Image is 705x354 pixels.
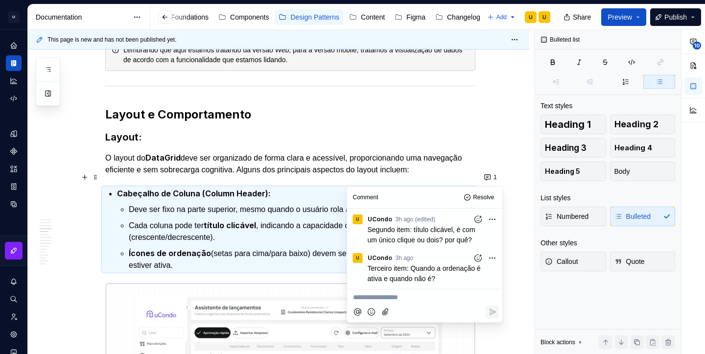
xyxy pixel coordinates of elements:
div: Documentation [36,12,128,22]
div: List styles [540,193,570,203]
span: Resolve [473,193,494,201]
div: U [356,254,359,262]
span: uCondo [368,215,392,223]
button: Quote [610,252,676,271]
p: Cada coluna pode ter , indicando a capacidade de os dados (crescente/decrescente). [129,219,475,243]
span: This page is new and has not been published yet. [47,36,177,44]
button: Add reaction [471,212,485,226]
a: Design tokens [6,126,22,142]
button: Numbered [540,207,606,226]
a: Figma [391,9,429,25]
div: U [8,11,20,23]
div: Changelog [447,12,480,22]
button: Share [559,8,597,26]
strong: DataGrid [145,153,181,163]
div: U [529,13,533,21]
p: Deve ser fixo na parte superior, mesmo quando o usuário rola a tabela. [129,204,475,215]
button: More [486,251,499,264]
a: Changelog [431,9,484,25]
button: Body [610,162,676,181]
button: Resolve [461,190,498,204]
div: Design Patterns [290,12,339,22]
a: Analytics [6,73,22,89]
span: Share [573,12,591,22]
div: Page tree [103,7,429,27]
button: Add emoji [365,306,378,319]
span: Quote [614,257,645,266]
button: Heading 1 [540,115,606,134]
div: Other styles [540,238,577,248]
strong: título clicável [204,220,256,230]
strong: Cabeçalho de Coluna (Column Header): [117,189,271,198]
div: Comment [353,193,378,201]
button: Add reaction [471,251,485,264]
button: Add [484,10,519,24]
span: Callout [545,257,578,266]
span: Heading 1 [545,119,591,129]
button: Notifications [6,274,22,289]
a: Components [214,9,273,25]
div: Text styles [540,101,572,111]
span: Numbered [545,212,588,221]
span: Segundo item: título clicável, é com um único clique ou dois? por quê? [368,226,477,244]
a: Home [6,38,22,53]
button: Attach files [379,306,392,319]
div: Block actions [540,335,584,349]
div: Block actions [540,338,575,346]
p: O layout do deve ser organizado de forma clara e acessível, proporcionando uma navegação eficient... [105,152,475,176]
a: Components [6,143,22,159]
button: Heading 5 [540,162,606,181]
a: Data sources [6,196,22,212]
div: Lembrando que aqui estamos tratando da versão Web, para a versão mobile, tratamos a visualização ... [123,45,469,65]
a: Documentation [6,55,22,71]
button: More [486,212,499,226]
span: 10 [693,42,701,49]
div: Components [230,12,269,22]
span: Heading 2 [614,119,658,129]
span: 1 [493,173,497,181]
div: U [542,13,546,21]
div: Invite team [6,309,22,325]
span: Preview [608,12,632,22]
strong: Ícones de ordenação [129,248,211,258]
span: Body [614,166,630,176]
p: (setas para cima/para baixo) devem ser visíveis quando a ordenação estiver ativa. [129,247,475,271]
a: Assets [6,161,22,177]
span: Heading 4 [614,143,652,153]
div: U [356,215,359,223]
div: Code automation [6,91,22,106]
strong: Layout e Comportamento [105,107,251,121]
span: Terceiro item: Quando a ordenação é ativa e quando não é? [368,264,483,283]
button: Preview [601,8,646,26]
span: uCondo [368,254,392,262]
button: Heading 2 [610,115,676,134]
button: 1 [481,170,501,184]
div: Composer editor [351,289,499,303]
button: Heading 4 [610,138,676,158]
div: Figma [406,12,425,22]
span: Heading 3 [545,143,587,153]
strong: Layout: [105,131,141,143]
button: Reply [486,306,499,319]
a: Content [345,9,389,25]
button: Search ⌘K [6,291,22,307]
button: Callout [540,252,606,271]
a: Design Patterns [275,9,343,25]
a: Settings [6,327,22,342]
button: Heading 3 [540,138,606,158]
button: U [2,6,25,27]
button: Publish [650,8,701,26]
span: Publish [664,12,687,22]
div: Content [361,12,385,22]
a: Storybook stories [6,179,22,194]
